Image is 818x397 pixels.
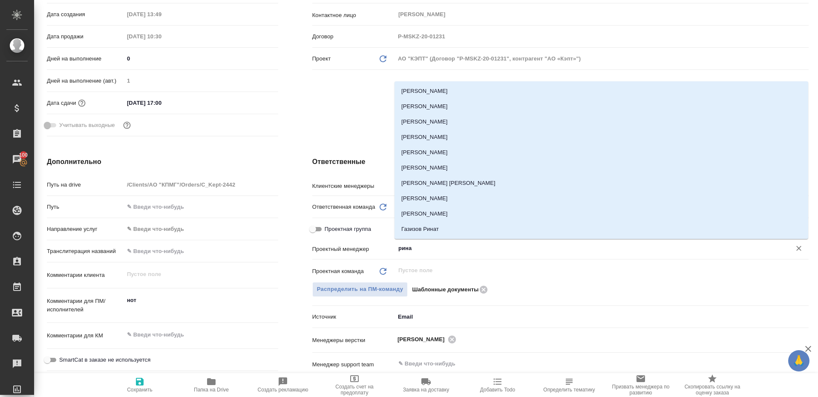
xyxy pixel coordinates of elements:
div: Email [395,310,809,324]
p: Комментарии клиента [47,271,124,279]
input: Пустое поле [124,178,278,191]
li: [PERSON_NAME] [395,191,808,206]
p: Дата продажи [47,32,124,41]
span: 🙏 [792,352,806,370]
div: [PERSON_NAME] [397,334,459,345]
p: Проект [312,55,331,63]
input: Пустое поле [395,30,809,43]
input: ✎ Введи что-нибудь [397,243,778,253]
p: Ответственная команда [312,203,375,211]
span: Добавить Todo [480,387,515,393]
p: Менеджер support team [312,360,395,369]
p: Транслитерация названий [47,247,124,256]
p: Дата создания [47,10,124,19]
button: Заявка на доставку [390,373,462,397]
li: [PERSON_NAME] [395,129,808,145]
li: [PERSON_NAME] [PERSON_NAME] [395,175,808,191]
button: Close [804,247,806,249]
input: ✎ Введи что-нибудь [124,201,278,213]
span: Учитывать выходные [59,121,115,129]
button: Сохранить [104,373,176,397]
button: Open [804,339,806,340]
p: Дней на выполнение [47,55,124,63]
p: Шаблонные документы [412,285,478,294]
button: Добавить Todo [462,373,533,397]
div: АО "КЭПТ" (Договор "P-MSKZ-20-01231", контрагент "АО «Кэпт»") [395,52,809,66]
input: ✎ Введи что-нибудь [124,97,199,109]
input: Пустое поле [124,30,199,43]
button: Создать счет на предоплату [319,373,390,397]
button: Если добавить услуги и заполнить их объемом, то дата рассчитается автоматически [76,98,87,109]
p: Путь на drive [47,181,124,189]
div: ✎ Введи что-нибудь [124,222,278,236]
button: Определить тематику [533,373,605,397]
p: Комментарии для КМ [47,331,124,340]
p: Дней на выполнение (авт.) [47,77,124,85]
p: Путь [47,203,124,211]
li: [PERSON_NAME] [395,145,808,160]
span: Создать рекламацию [258,387,308,393]
input: Пустое поле [124,8,199,20]
span: Проектная группа [325,225,371,233]
p: Комментарии для ПМ/исполнителей [47,297,124,314]
span: Папка на Drive [194,387,229,393]
li: Горн Екатерина [395,237,808,252]
span: Заявка на доставку [403,387,449,393]
p: Источник [312,313,395,321]
p: Проектный менеджер [312,245,395,253]
input: ✎ Введи что-нибудь [124,245,278,257]
p: Менеджеры верстки [312,336,395,345]
button: 🙏 [788,350,809,371]
button: Скопировать ссылку на оценку заказа [677,373,748,397]
h4: Дополнительно [47,157,278,167]
button: Папка на Drive [176,373,247,397]
span: Определить тематику [543,387,595,393]
span: [PERSON_NAME] [397,335,450,344]
p: Дата сдачи [47,99,76,107]
li: [PERSON_NAME] [395,83,808,99]
span: SmartCat в заказе не используется [59,356,150,364]
button: Выбери, если сб и вс нужно считать рабочими днями для выполнения заказа. [121,120,132,131]
span: Скопировать ссылку на оценку заказа [682,384,743,396]
a: 100 [2,149,32,170]
span: Распределить на ПМ-команду [317,285,403,294]
button: Очистить [793,242,805,254]
span: 100 [14,151,33,159]
button: Распределить на ПМ-команду [312,282,408,297]
span: Призвать менеджера по развитию [610,384,671,396]
li: [PERSON_NAME] [395,99,808,114]
button: Призвать менеджера по развитию [605,373,677,397]
button: Создать рекламацию [247,373,319,397]
span: Сохранить [127,387,153,393]
textarea: нот [124,293,278,316]
p: Клиентские менеджеры [312,182,395,190]
input: ✎ Введи что-нибудь [397,359,778,369]
input: ✎ Введи что-нибудь [124,52,278,65]
li: [PERSON_NAME] [395,160,808,175]
span: Создать счет на предоплату [324,384,385,396]
h4: Ответственные [312,157,809,167]
p: Проектная команда [312,267,364,276]
li: Газизов Ринат [395,222,808,237]
li: [PERSON_NAME] [395,114,808,129]
li: [PERSON_NAME] [395,206,808,222]
p: Направление услуг [47,225,124,233]
p: Контактное лицо [312,11,395,20]
input: Пустое поле [397,265,789,276]
div: ✎ Введи что-нибудь [127,225,268,233]
p: Договор [312,32,395,41]
input: Пустое поле [124,75,278,87]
